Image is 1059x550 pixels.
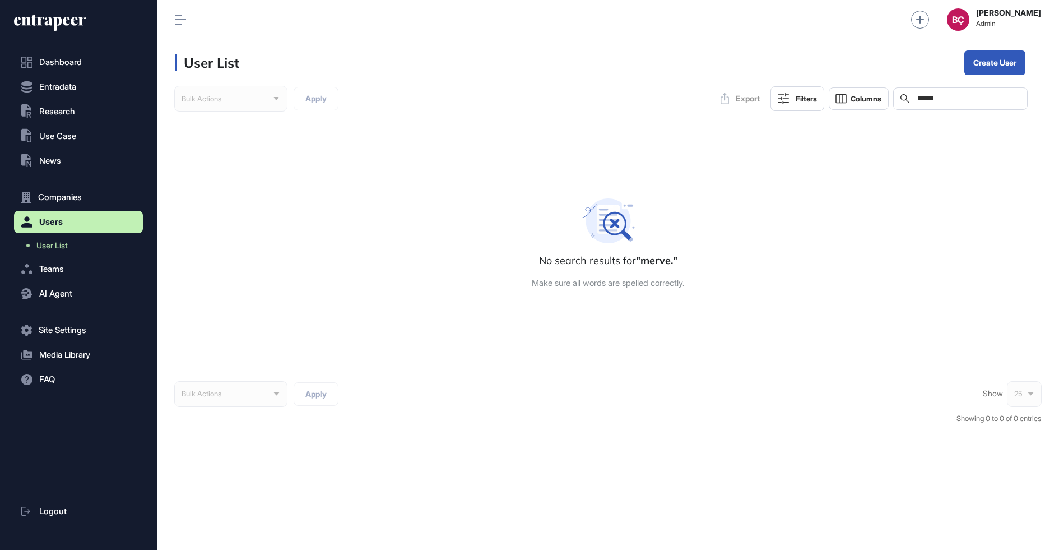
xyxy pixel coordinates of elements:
button: Site Settings [14,319,143,341]
a: Dashboard [14,51,143,73]
button: Teams [14,258,143,280]
button: Research [14,100,143,123]
div: Filters [796,94,817,103]
span: Media Library [39,350,90,359]
span: Logout [39,507,67,516]
span: Entradata [39,82,76,91]
span: Admin [976,20,1041,27]
button: Companies [14,186,143,209]
span: Research [39,107,75,116]
button: Columns [829,87,889,110]
span: Use Case [39,132,76,141]
span: Companies [38,193,82,202]
button: Create User [964,50,1025,75]
button: Use Case [14,125,143,147]
span: User List [36,241,68,250]
button: FAQ [14,368,143,391]
span: Columns [851,95,881,103]
span: Teams [39,265,64,274]
span: News [39,156,61,165]
button: Media Library [14,344,143,366]
button: Export [714,87,766,110]
span: AI Agent [39,289,72,298]
span: Show [983,389,1003,398]
span: Site Settings [39,326,86,335]
button: AI Agent [14,283,143,305]
h3: User List [175,54,239,71]
button: Users [14,211,143,233]
a: Logout [14,500,143,523]
span: Users [39,218,63,227]
div: Showing 0 to 0 of 0 entries [956,413,1041,424]
button: BÇ [947,8,969,31]
button: Entradata [14,76,143,98]
strong: [PERSON_NAME] [976,8,1041,17]
button: News [14,150,143,172]
span: Dashboard [39,58,82,67]
a: User List [20,235,143,256]
button: Filters [770,86,824,111]
span: FAQ [39,375,55,384]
